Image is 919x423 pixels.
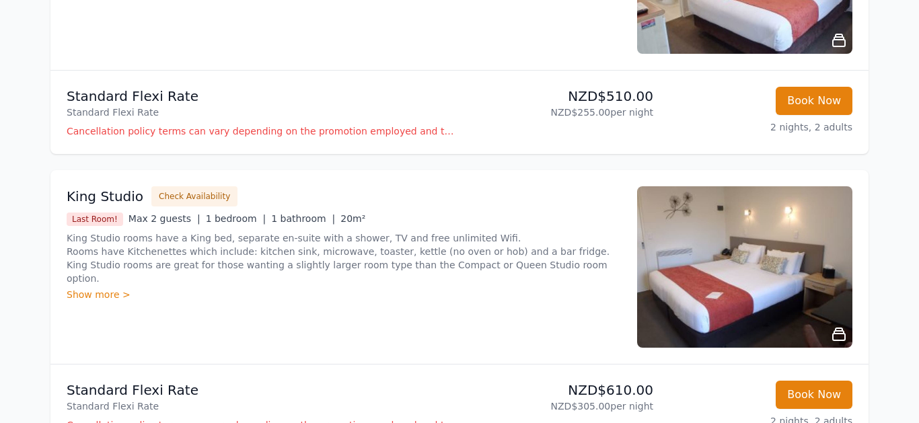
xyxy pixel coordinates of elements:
[465,106,653,119] p: NZD$255.00 per night
[67,87,454,106] p: Standard Flexi Rate
[67,381,454,399] p: Standard Flexi Rate
[128,213,200,224] span: Max 2 guests |
[67,187,143,206] h3: King Studio
[67,124,454,138] p: Cancellation policy terms can vary depending on the promotion employed and the time of stay of th...
[340,213,365,224] span: 20m²
[465,381,653,399] p: NZD$610.00
[206,213,266,224] span: 1 bedroom |
[776,87,852,115] button: Book Now
[67,399,454,413] p: Standard Flexi Rate
[664,120,852,134] p: 2 nights, 2 adults
[465,87,653,106] p: NZD$510.00
[67,106,454,119] p: Standard Flexi Rate
[67,213,123,226] span: Last Room!
[271,213,335,224] span: 1 bathroom |
[776,381,852,409] button: Book Now
[67,288,621,301] div: Show more >
[465,399,653,413] p: NZD$305.00 per night
[151,186,237,206] button: Check Availability
[67,231,621,285] p: King Studio rooms have a King bed, separate en-suite with a shower, TV and free unlimited Wifi. R...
